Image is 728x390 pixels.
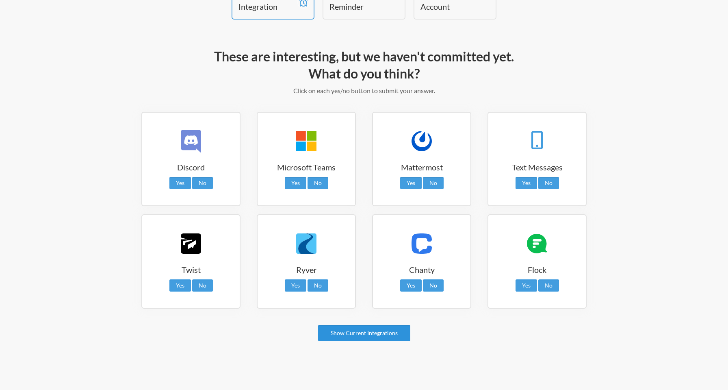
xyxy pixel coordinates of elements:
h3: Discord [142,161,240,173]
a: Yes [400,279,422,292]
h3: Text Messages [488,161,586,173]
p: Click on each yes/no button to submit your answer. [128,86,600,96]
h4: Reminder [329,1,386,12]
a: No [538,177,559,189]
h3: Twist [142,264,240,275]
a: Yes [400,177,422,189]
a: No [308,177,328,189]
h3: Microsoft Teams [258,161,355,173]
a: No [423,279,444,292]
a: Yes [285,177,306,189]
a: Yes [169,177,191,189]
h3: Mattermost [373,161,470,173]
a: No [538,279,559,292]
a: No [192,177,213,189]
a: Yes [516,279,537,292]
a: Yes [285,279,306,292]
a: Show Current Integrations [318,325,410,341]
a: No [423,177,444,189]
a: Yes [516,177,537,189]
h2: These are interesting, but we haven't committed yet. What do you think? [128,48,600,82]
a: No [192,279,213,292]
h3: Chanty [373,264,470,275]
a: Yes [169,279,191,292]
h3: Ryver [258,264,355,275]
h4: Integration [238,1,295,12]
h4: Account [420,1,477,12]
a: No [308,279,328,292]
h3: Flock [488,264,586,275]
